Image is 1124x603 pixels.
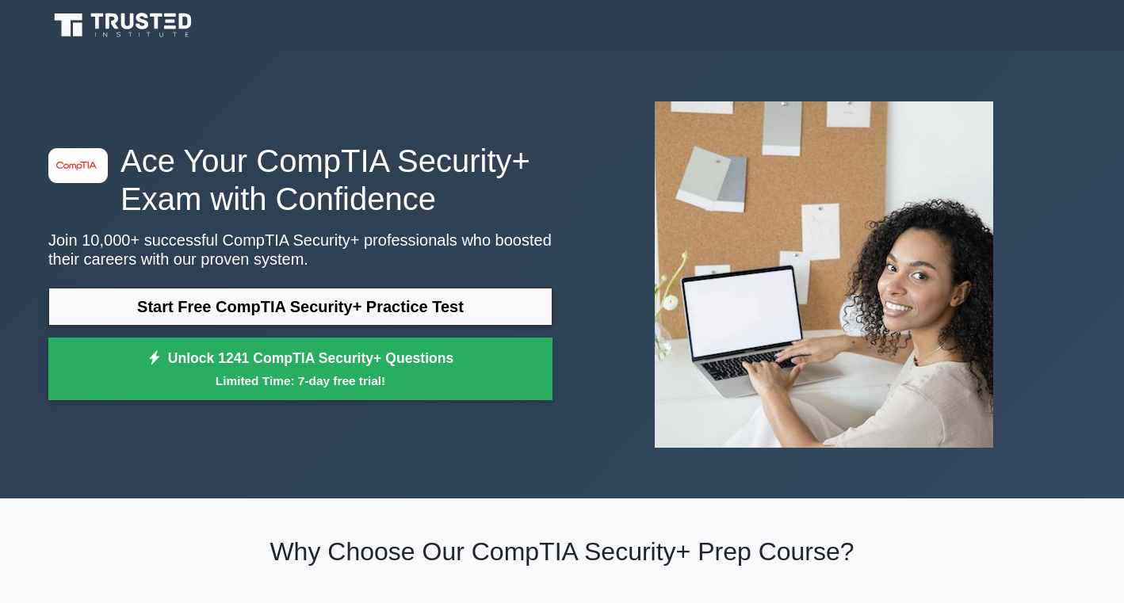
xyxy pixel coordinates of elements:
[48,338,552,401] a: Unlock 1241 CompTIA Security+ QuestionsLimited Time: 7-day free trial!
[48,231,552,269] p: Join 10,000+ successful CompTIA Security+ professionals who boosted their careers with our proven...
[68,372,533,390] small: Limited Time: 7-day free trial!
[48,142,552,218] h1: Ace Your CompTIA Security+ Exam with Confidence
[48,288,552,326] a: Start Free CompTIA Security+ Practice Test
[48,536,1076,567] h2: Why Choose Our CompTIA Security+ Prep Course?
